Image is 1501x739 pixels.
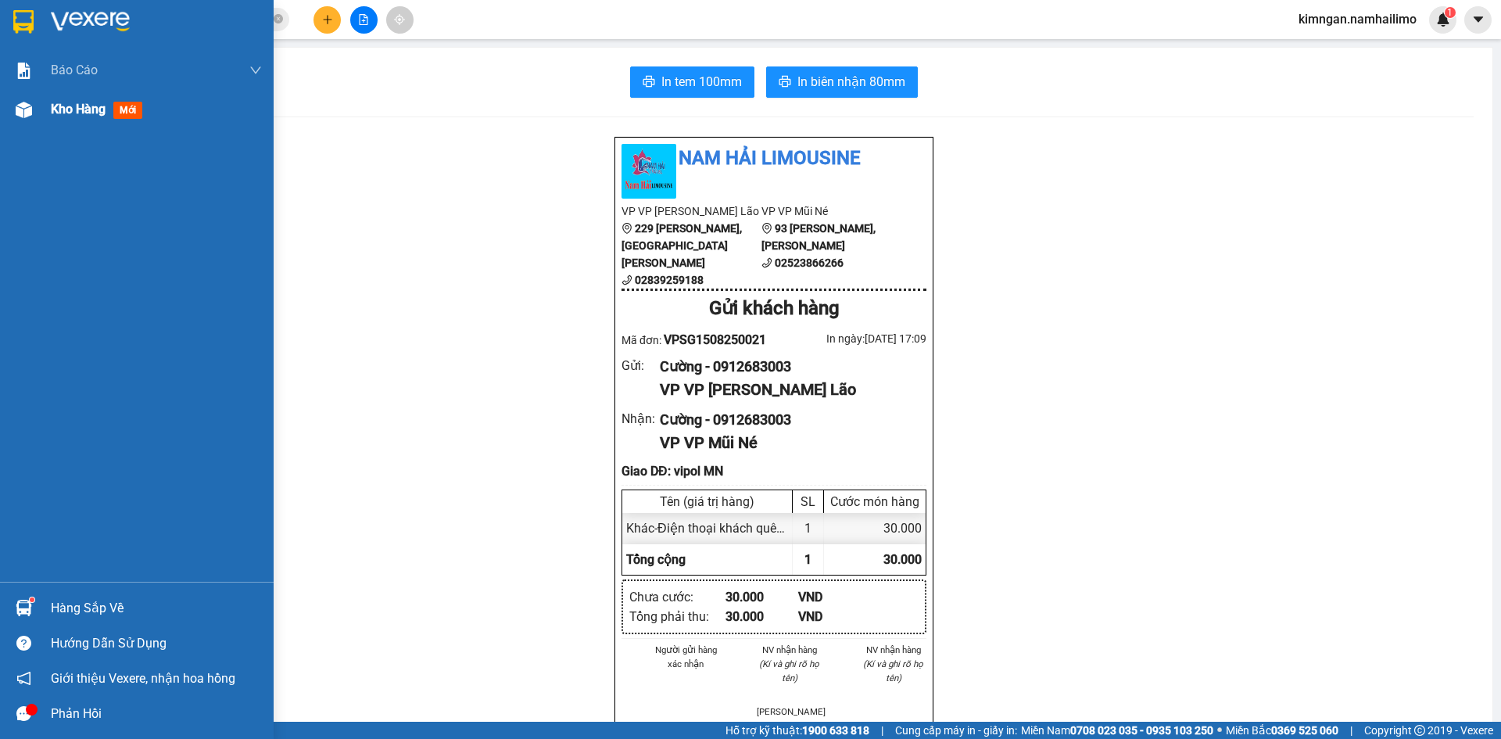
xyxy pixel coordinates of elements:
div: Hàng sắp về [51,597,262,620]
div: Gửi : [622,356,660,375]
li: Nam Hải Limousine [622,144,926,174]
li: NV nhận hàng [860,643,926,657]
button: printerIn tem 100mm [630,66,754,98]
div: Cường - 0912683003 [660,356,914,378]
span: Miền Nam [1021,722,1213,739]
div: VP VP [PERSON_NAME] Lão [660,378,914,402]
span: 1 [804,552,811,567]
span: message [16,706,31,721]
span: close-circle [274,14,283,23]
div: VP VP Mũi Né [660,431,914,455]
span: environment [622,223,632,234]
button: file-add [350,6,378,34]
span: caret-down [1471,13,1485,27]
div: In ngày: [DATE] 17:09 [774,330,926,347]
sup: 1 [30,597,34,602]
div: Chưa cước : [629,587,725,607]
span: Kho hàng [51,102,106,117]
b: 229 [PERSON_NAME], [GEOGRAPHIC_DATA][PERSON_NAME] [622,222,742,269]
i: (Kí và ghi rõ họ tên) [759,658,819,683]
sup: 1 [1445,7,1456,18]
span: 30.000 [883,552,922,567]
span: phone [761,257,772,268]
button: printerIn biên nhận 80mm [766,66,918,98]
li: VP VP [PERSON_NAME] Lão [622,203,761,220]
span: In tem 100mm [661,72,742,91]
div: Cường - 0912683003 [660,409,914,431]
span: kimngan.namhailimo [1286,9,1429,29]
img: icon-new-feature [1436,13,1450,27]
div: 30.000 [725,587,798,607]
img: warehouse-icon [16,102,32,118]
strong: 0369 525 060 [1271,724,1338,737]
img: solution-icon [16,63,32,79]
strong: 0708 023 035 - 0935 103 250 [1070,724,1213,737]
button: aim [386,6,414,34]
div: Cường [149,32,376,51]
strong: 1900 633 818 [802,724,869,737]
li: [PERSON_NAME] [757,705,823,719]
span: question-circle [16,636,31,651]
div: Giao DĐ: vipol MN [622,461,926,481]
span: | [1350,722,1352,739]
span: Khác - Điện thoại khách quên (0) [626,521,802,536]
span: vipol [GEOGRAPHIC_DATA] [149,73,376,127]
div: 1 [793,513,824,543]
span: Gửi: [13,15,38,31]
div: Cước món hàng [828,494,922,509]
button: plus [313,6,341,34]
div: Tổng phải thu : [629,607,725,626]
img: logo.jpg [622,144,676,199]
span: environment [761,223,772,234]
b: 93 [PERSON_NAME], [PERSON_NAME] [761,222,876,252]
span: printer [643,75,655,90]
span: file-add [358,14,369,25]
span: down [249,64,262,77]
span: Miền Bắc [1226,722,1338,739]
img: warehouse-icon [16,600,32,616]
span: In biên nhận 80mm [797,72,905,91]
div: 0912683003 [149,51,376,73]
span: 1 [1447,7,1453,18]
span: Cung cấp máy in - giấy in: [895,722,1017,739]
span: Tổng cộng [626,552,686,567]
div: 0912683003 [13,70,138,91]
i: (Kí và ghi rõ họ tên) [863,658,923,683]
span: printer [779,75,791,90]
li: VP VP Mũi Né [761,203,901,220]
div: VND [798,587,871,607]
div: Tên (giá trị hàng) [626,494,788,509]
span: mới [113,102,142,119]
span: aim [394,14,405,25]
span: ⚪️ [1217,727,1222,734]
button: caret-down [1464,6,1492,34]
div: 30.000 [725,607,798,626]
div: Mã đơn: [622,330,774,350]
div: Hướng dẫn sử dụng [51,632,262,655]
span: Giới thiệu Vexere, nhận hoa hồng [51,669,235,688]
div: Nhận : [622,409,660,429]
span: plus [322,14,333,25]
img: logo-vxr [13,10,34,34]
span: Nhận: [149,15,187,31]
span: Hỗ trợ kỹ thuật: [725,722,869,739]
span: copyright [1414,725,1425,736]
div: VP [PERSON_NAME] [13,13,138,51]
span: phone [622,274,632,285]
div: Cường [13,51,138,70]
div: Phản hồi [51,702,262,726]
b: 02839259188 [635,274,704,286]
div: SL [797,494,819,509]
span: notification [16,671,31,686]
div: VND [798,607,871,626]
span: DĐ: [149,81,172,98]
span: VPSG1508250021 [664,332,766,347]
div: 30.000 [824,513,926,543]
span: Báo cáo [51,60,98,80]
li: NV nhận hàng [757,643,823,657]
div: VP Mũi Né [149,13,376,32]
span: close-circle [274,13,283,27]
b: 02523866266 [775,256,844,269]
span: | [881,722,883,739]
div: Gửi khách hàng [622,294,926,324]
